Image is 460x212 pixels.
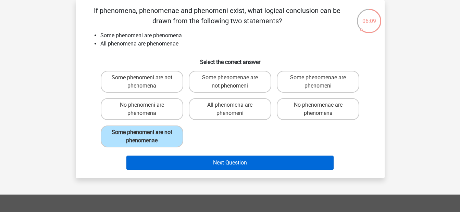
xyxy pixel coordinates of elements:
[101,71,183,93] label: Some phenomeni are not phenomena
[126,156,334,170] button: Next Question
[189,71,271,93] label: Some phenomenae are not phenomeni
[189,98,271,120] label: All phenomena are phenomeni
[100,40,374,48] li: All phenomena are phenomenae
[277,98,359,120] label: No phenomenae are phenomena
[277,71,359,93] label: Some phenomenae are phenomeni
[100,31,374,40] li: Some phenomeni are phenomena
[87,5,348,26] p: If phenomena, phenomenae and phenomeni exist, what logical conclusion can be drawn from the follo...
[356,8,382,25] div: 06:09
[87,53,374,65] h6: Select the correct answer
[101,98,183,120] label: No phenomeni are phenomena
[101,125,183,147] label: Some phenomeni are not phenomenae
